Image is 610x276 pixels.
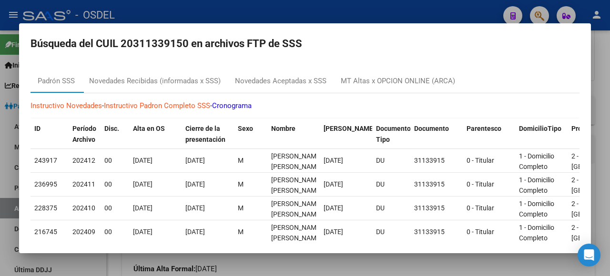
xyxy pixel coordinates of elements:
span: DomicilioTipo [519,125,561,132]
div: Novedades Recibidas (informadas x SSS) [89,76,221,87]
span: 0 - Titular [467,157,494,164]
span: 202410 [72,204,95,212]
span: M [238,180,244,188]
span: [DATE] [324,180,343,188]
span: Documento [414,125,449,132]
span: 1 - Domicilio Completo [519,152,554,171]
span: [DATE] [324,157,343,164]
div: Open Intercom Messenger [578,244,600,266]
datatable-header-cell: Período Archivo [69,118,101,150]
span: Parentesco [467,125,501,132]
span: M [238,204,244,212]
div: 00 [104,179,125,190]
span: 202409 [72,228,95,236]
div: 31133915 [414,203,459,214]
datatable-header-cell: Disc. [101,118,129,150]
datatable-header-cell: Documento Tipo [372,118,410,150]
p: - - [30,100,579,111]
datatable-header-cell: Parentesco [463,118,515,150]
span: Cierre de la presentación [185,125,225,143]
datatable-header-cell: Nombre [267,118,320,150]
datatable-header-cell: Cierre de la presentación [182,118,234,150]
span: 216745 [34,228,57,236]
span: Disc. [104,125,119,132]
div: 31133915 [414,155,459,166]
datatable-header-cell: Alta en OS [129,118,182,150]
span: Período Archivo [72,125,96,143]
span: [DATE] [185,157,205,164]
datatable-header-cell: Sexo [234,118,267,150]
span: ID [34,125,41,132]
datatable-header-cell: Documento [410,118,463,150]
span: [PERSON_NAME]. [324,125,377,132]
div: 31133915 [414,227,459,237]
span: [DATE] [185,228,205,236]
span: 202412 [72,157,95,164]
span: 0 - Titular [467,180,494,188]
span: [DATE] [185,180,205,188]
span: Nombre [271,125,295,132]
a: Cronograma [212,101,252,110]
span: [DATE] [133,157,152,164]
div: DU [376,227,407,237]
span: M [238,228,244,236]
span: 202411 [72,180,95,188]
div: 00 [104,155,125,166]
a: Instructivo Novedades [30,101,102,110]
div: DU [376,179,407,190]
span: 0 - Titular [467,204,494,212]
span: 1 - Domicilio Completo [519,200,554,218]
span: Alta en OS [133,125,165,132]
div: Novedades Aceptadas x SSS [235,76,326,87]
span: GIMENEZ, HORACIO ARIEL [271,176,322,195]
span: GIMENEZ, HORACIO ARIEL [271,200,322,218]
datatable-header-cell: ID [30,118,69,150]
span: [DATE] [133,228,152,236]
span: 236995 [34,180,57,188]
div: Padrón SSS [38,76,75,87]
h2: Búsqueda del CUIL 20311339150 en archivos FTP de SSS [30,35,579,53]
span: 0 - Titular [467,228,494,236]
span: Sexo [238,125,253,132]
div: 00 [104,203,125,214]
a: Instructivo Padron Completo SSS [104,101,210,110]
span: 1 - Domicilio Completo [519,224,554,242]
span: Documento Tipo [376,125,411,143]
div: DU [376,203,407,214]
span: [DATE] [133,180,152,188]
span: [DATE] [133,204,152,212]
datatable-header-cell: Fecha Nac. [320,118,372,150]
span: 1 - Domicilio Completo [519,176,554,195]
div: MT Altas x OPCION ONLINE (ARCA) [341,76,455,87]
span: [DATE] [324,204,343,212]
div: 31133915 [414,179,459,190]
span: [DATE] [324,228,343,236]
span: 243917 [34,157,57,164]
div: 00 [104,227,125,237]
span: GIMENEZ, HORACIO ARIEL [271,224,322,242]
span: M [238,157,244,164]
div: DU [376,155,407,166]
datatable-header-cell: DomicilioTipo [515,118,568,150]
span: [DATE] [185,204,205,212]
span: Provincia [571,125,600,132]
span: GIMENEZ, HORACIO ARIEL [271,152,322,171]
span: 228375 [34,204,57,212]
